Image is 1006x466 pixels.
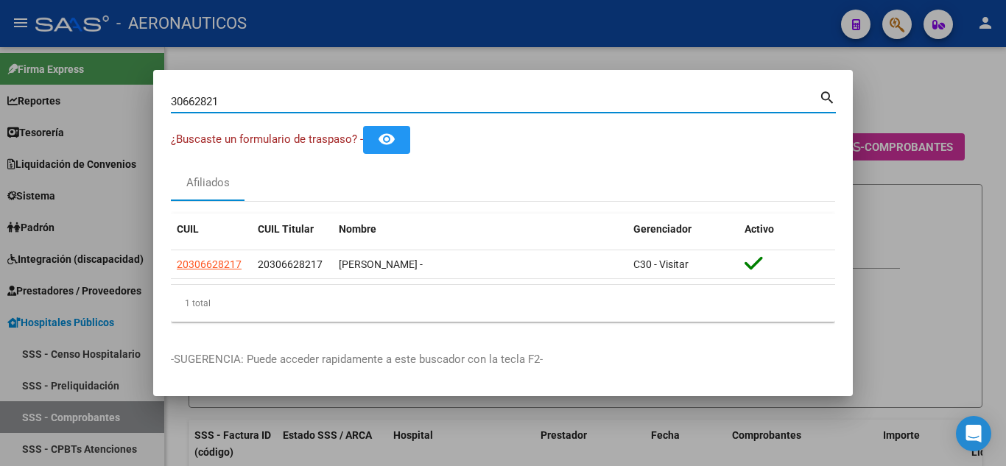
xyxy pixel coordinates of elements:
span: CUIL [177,223,199,235]
span: C30 - Visitar [633,258,689,270]
span: 20306628217 [258,258,323,270]
div: [PERSON_NAME] - [339,256,622,273]
div: Open Intercom Messenger [956,416,991,451]
datatable-header-cell: CUIL [171,213,252,245]
span: 20306628217 [177,258,242,270]
mat-icon: search [819,88,836,105]
datatable-header-cell: Activo [739,213,835,245]
datatable-header-cell: Nombre [333,213,627,245]
datatable-header-cell: CUIL Titular [252,213,333,245]
span: ¿Buscaste un formulario de traspaso? - [171,133,363,146]
p: -SUGERENCIA: Puede acceder rapidamente a este buscador con la tecla F2- [171,351,835,368]
span: Activo [745,223,774,235]
span: Gerenciador [633,223,692,235]
span: Nombre [339,223,376,235]
mat-icon: remove_red_eye [378,130,395,148]
datatable-header-cell: Gerenciador [627,213,739,245]
div: 1 total [171,285,835,322]
span: CUIL Titular [258,223,314,235]
div: Afiliados [186,174,230,191]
